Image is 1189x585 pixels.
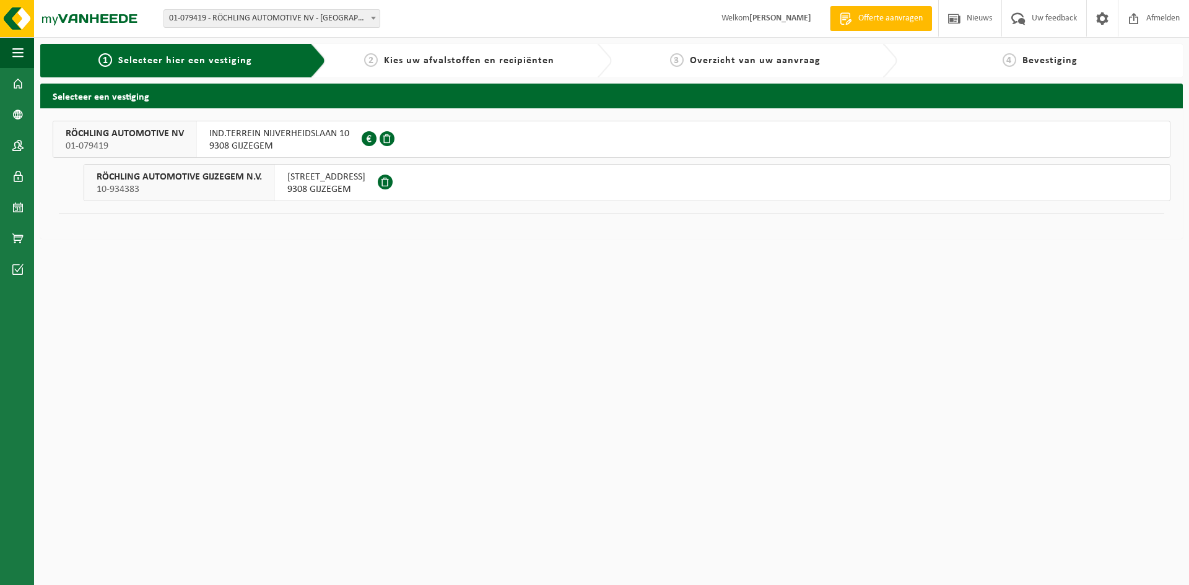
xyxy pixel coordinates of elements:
[1022,56,1078,66] span: Bevestiging
[670,53,684,67] span: 3
[53,121,1170,158] button: RÖCHLING AUTOMOTIVE NV 01-079419 IND.TERREIN NIJVERHEIDSLAAN 109308 GIJZEGEM
[855,12,926,25] span: Offerte aanvragen
[163,9,380,28] span: 01-079419 - RÖCHLING AUTOMOTIVE NV - GIJZEGEM
[209,140,349,152] span: 9308 GIJZEGEM
[384,56,554,66] span: Kies uw afvalstoffen en recipiënten
[830,6,932,31] a: Offerte aanvragen
[690,56,821,66] span: Overzicht van uw aanvraag
[1003,53,1016,67] span: 4
[66,128,184,140] span: RÖCHLING AUTOMOTIVE NV
[97,171,262,183] span: RÖCHLING AUTOMOTIVE GIJZEGEM N.V.
[118,56,252,66] span: Selecteer hier een vestiging
[287,171,365,183] span: [STREET_ADDRESS]
[287,183,365,196] span: 9308 GIJZEGEM
[40,84,1183,108] h2: Selecteer een vestiging
[97,183,262,196] span: 10-934383
[98,53,112,67] span: 1
[84,164,1170,201] button: RÖCHLING AUTOMOTIVE GIJZEGEM N.V. 10-934383 [STREET_ADDRESS]9308 GIJZEGEM
[66,140,184,152] span: 01-079419
[749,14,811,23] strong: [PERSON_NAME]
[209,128,349,140] span: IND.TERREIN NIJVERHEIDSLAAN 10
[364,53,378,67] span: 2
[164,10,380,27] span: 01-079419 - RÖCHLING AUTOMOTIVE NV - GIJZEGEM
